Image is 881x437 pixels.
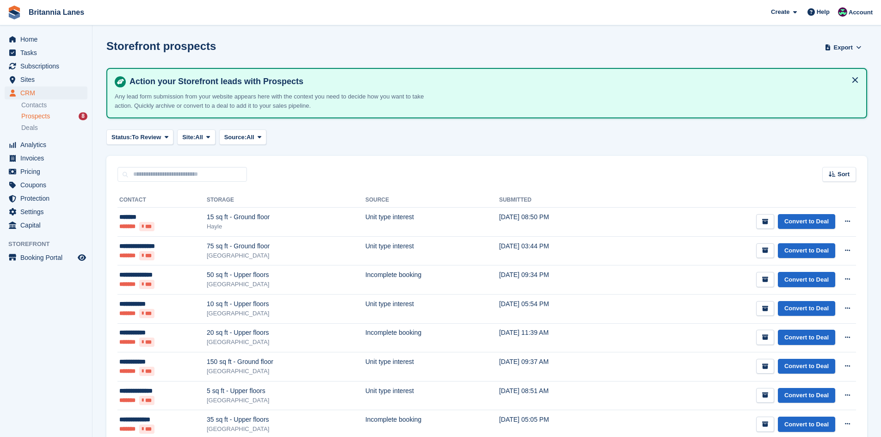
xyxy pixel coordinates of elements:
div: [GEOGRAPHIC_DATA] [207,309,365,318]
td: Unit type interest [365,381,499,410]
span: Prospects [21,112,50,121]
td: Incomplete booking [365,323,499,352]
span: Capital [20,219,76,232]
a: Convert to Deal [778,301,835,316]
a: Britannia Lanes [25,5,88,20]
a: Convert to Deal [778,272,835,287]
button: Site: All [177,129,216,145]
a: menu [5,165,87,178]
div: 150 sq ft - Ground floor [207,357,365,367]
td: [DATE] 08:51 AM [499,381,618,410]
div: 8 [79,112,87,120]
a: Prospects 8 [21,111,87,121]
div: 5 sq ft - Upper floors [207,386,365,396]
span: All [195,133,203,142]
span: Protection [20,192,76,205]
span: Status: [111,133,132,142]
div: 10 sq ft - Upper floors [207,299,365,309]
span: Pricing [20,165,76,178]
img: Kirsty Miles [838,7,847,17]
a: Convert to Deal [778,359,835,374]
span: Source: [224,133,246,142]
div: Hayle [207,222,365,231]
div: 20 sq ft - Upper floors [207,328,365,338]
button: Export [823,40,863,55]
p: Any lead form submission from your website appears here with the context you need to decide how y... [115,92,438,110]
h1: Storefront prospects [106,40,216,52]
span: Invoices [20,152,76,165]
h4: Action your Storefront leads with Prospects [126,76,859,87]
span: Settings [20,205,76,218]
div: 50 sq ft - Upper floors [207,270,365,280]
a: menu [5,73,87,86]
span: Help [817,7,830,17]
span: Home [20,33,76,46]
a: menu [5,138,87,151]
a: Convert to Deal [778,388,835,403]
th: Submitted [499,193,618,208]
div: 75 sq ft - Ground floor [207,241,365,251]
button: Source: All [219,129,267,145]
a: menu [5,192,87,205]
th: Storage [207,193,365,208]
div: 15 sq ft - Ground floor [207,212,365,222]
td: [DATE] 03:44 PM [499,236,618,265]
td: [DATE] 08:50 PM [499,208,618,237]
span: Sites [20,73,76,86]
a: menu [5,219,87,232]
span: Booking Portal [20,251,76,264]
td: [DATE] 11:39 AM [499,323,618,352]
span: Analytics [20,138,76,151]
div: [GEOGRAPHIC_DATA] [207,251,365,260]
div: [GEOGRAPHIC_DATA] [207,396,365,405]
a: Convert to Deal [778,417,835,432]
div: [GEOGRAPHIC_DATA] [207,425,365,434]
td: Unit type interest [365,352,499,382]
img: stora-icon-8386f47178a22dfd0bd8f6a31ec36ba5ce8667c1dd55bd0f319d3a0aa187defe.svg [7,6,21,19]
span: Deals [21,123,38,132]
a: menu [5,33,87,46]
a: menu [5,46,87,59]
div: [GEOGRAPHIC_DATA] [207,338,365,347]
a: Contacts [21,101,87,110]
span: Coupons [20,178,76,191]
span: Export [834,43,853,52]
div: [GEOGRAPHIC_DATA] [207,280,365,289]
a: Deals [21,123,87,133]
span: CRM [20,86,76,99]
a: menu [5,60,87,73]
th: Contact [117,193,207,208]
a: Convert to Deal [778,243,835,259]
a: menu [5,251,87,264]
a: Preview store [76,252,87,263]
th: Source [365,193,499,208]
td: Incomplete booking [365,265,499,295]
a: menu [5,152,87,165]
td: [DATE] 09:34 PM [499,265,618,295]
a: Convert to Deal [778,330,835,345]
span: Storefront [8,240,92,249]
td: Unit type interest [365,294,499,323]
div: [GEOGRAPHIC_DATA] [207,367,365,376]
td: Unit type interest [365,208,499,237]
span: Subscriptions [20,60,76,73]
span: Site: [182,133,195,142]
span: Account [849,8,873,17]
span: Tasks [20,46,76,59]
td: [DATE] 09:37 AM [499,352,618,382]
td: Unit type interest [365,236,499,265]
span: Create [771,7,789,17]
div: 35 sq ft - Upper floors [207,415,365,425]
span: To Review [132,133,161,142]
td: [DATE] 05:54 PM [499,294,618,323]
span: Sort [838,170,850,179]
a: menu [5,86,87,99]
span: All [246,133,254,142]
button: Status: To Review [106,129,173,145]
a: menu [5,178,87,191]
a: menu [5,205,87,218]
a: Convert to Deal [778,214,835,229]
